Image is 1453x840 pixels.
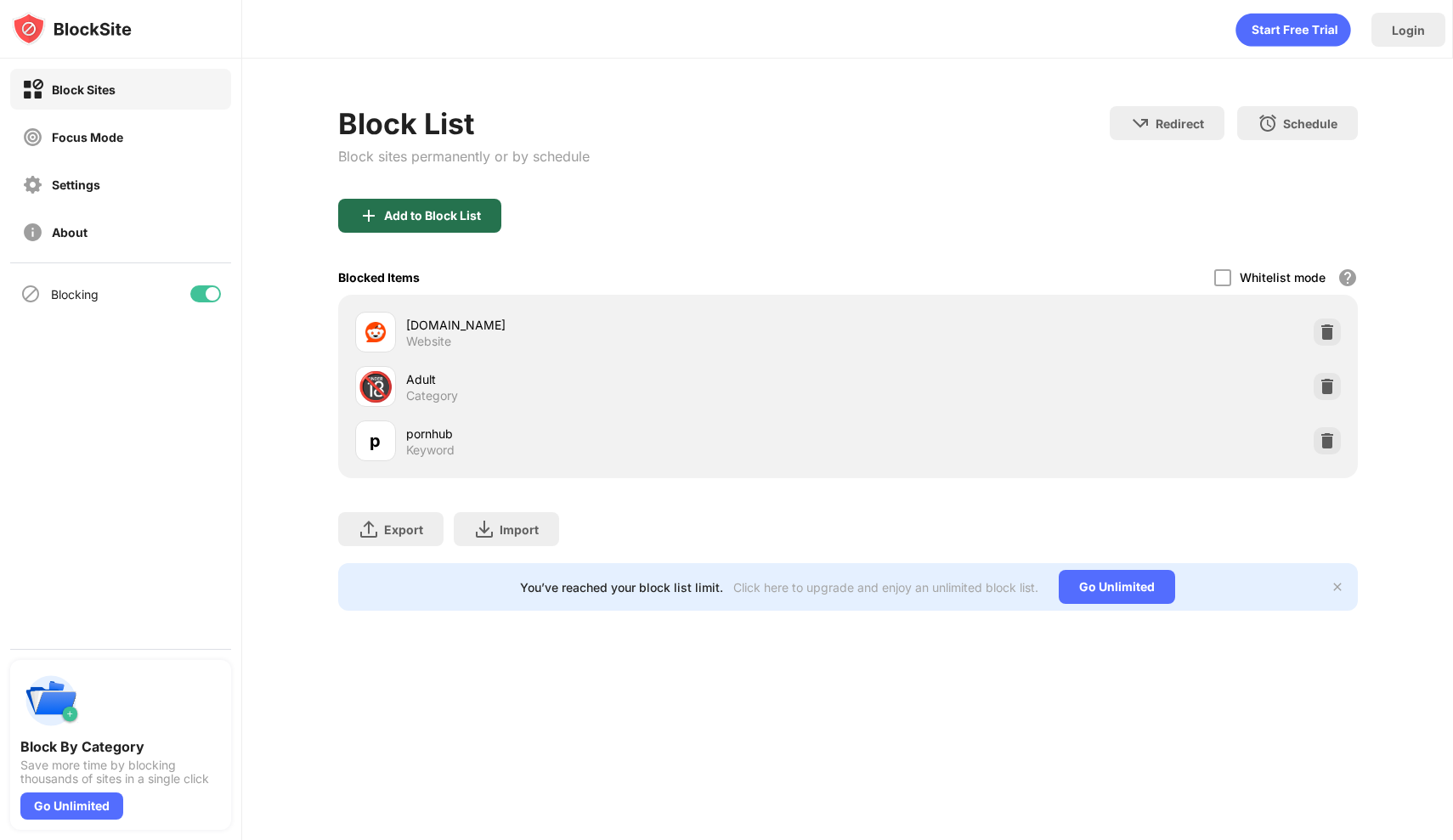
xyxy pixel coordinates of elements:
[51,287,99,302] div: Blocking
[52,130,123,144] div: Focus Mode
[733,580,1038,595] div: Click here to upgrade and enjoy an unlimited block list.
[1104,17,1436,250] iframe: Sign in with Google Dialog
[22,127,43,148] img: focus-off.svg
[338,106,590,141] div: Block List
[338,148,590,165] div: Block sites permanently or by schedule
[406,316,848,334] div: [DOMAIN_NAME]
[406,370,848,388] div: Adult
[22,174,43,195] img: settings-off.svg
[20,284,41,304] img: blocking-icon.svg
[20,792,123,820] div: Go Unlimited
[406,443,455,458] div: Keyword
[370,428,381,454] div: p
[406,425,848,443] div: pornhub
[22,79,43,100] img: block-on.svg
[22,222,43,243] img: about-off.svg
[384,209,481,223] div: Add to Block List
[384,522,423,537] div: Export
[365,322,386,342] img: favicons
[406,334,451,349] div: Website
[520,580,723,595] div: You’ve reached your block list limit.
[20,758,221,786] div: Save more time by blocking thousands of sites in a single click
[52,82,116,97] div: Block Sites
[338,270,420,285] div: Blocked Items
[1235,13,1351,47] div: animation
[1240,270,1326,285] div: Whitelist mode
[20,738,221,755] div: Block By Category
[20,670,82,731] img: push-categories.svg
[1331,580,1344,594] img: x-button.svg
[52,225,88,240] div: About
[500,522,539,537] div: Import
[406,388,458,403] div: Category
[52,178,100,192] div: Settings
[358,369,393,404] div: 🔞
[1059,570,1175,604] div: Go Unlimited
[12,12,132,46] img: logo-blocksite.svg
